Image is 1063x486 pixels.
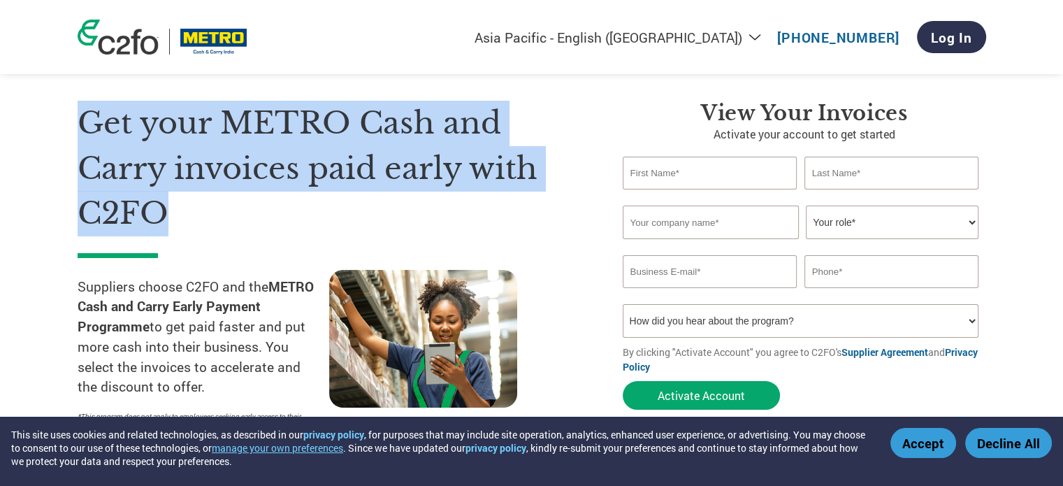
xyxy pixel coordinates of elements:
p: Suppliers choose C2FO and the to get paid faster and put more cash into their business. You selec... [78,277,329,398]
a: privacy policy [303,428,364,441]
h3: View your invoices [623,101,986,126]
button: Activate Account [623,381,780,410]
p: *This program does not apply to employees seeking early access to their paychecks or payroll adva... [78,411,315,432]
a: privacy policy [465,441,526,455]
a: [PHONE_NUMBER] [777,29,899,46]
div: Inavlid Phone Number [804,290,979,299]
a: Supplier Agreement [841,345,928,359]
img: METRO Cash and Carry [180,29,247,55]
button: Decline All [965,428,1052,458]
select: Title/Role [806,206,978,239]
strong: METRO Cash and Carry Early Payment Programme [78,278,314,336]
a: Log In [917,21,986,53]
h1: Get your METRO Cash and Carry invoices paid early with C2FO [78,101,581,236]
img: c2fo logo [78,20,159,55]
div: Invalid company name or company name is too long [623,241,979,250]
div: Inavlid Email Address [623,290,797,299]
input: First Name* [623,157,797,190]
button: Accept [890,428,956,458]
div: Invalid first name or first name is too long [623,191,797,200]
img: supply chain worker [329,270,517,408]
input: Your company name* [623,206,799,239]
p: By clicking "Activate Account" you agree to C2FO's and [623,345,986,374]
input: Phone* [804,255,979,288]
a: Privacy Policy [623,345,978,373]
div: This site uses cookies and related technologies, as described in our , for purposes that may incl... [11,428,870,468]
p: Activate your account to get started [623,126,986,143]
input: Last Name* [804,157,979,190]
div: Invalid last name or last name is too long [804,191,979,200]
button: manage your own preferences [212,441,343,455]
input: Invalid Email format [623,255,797,288]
